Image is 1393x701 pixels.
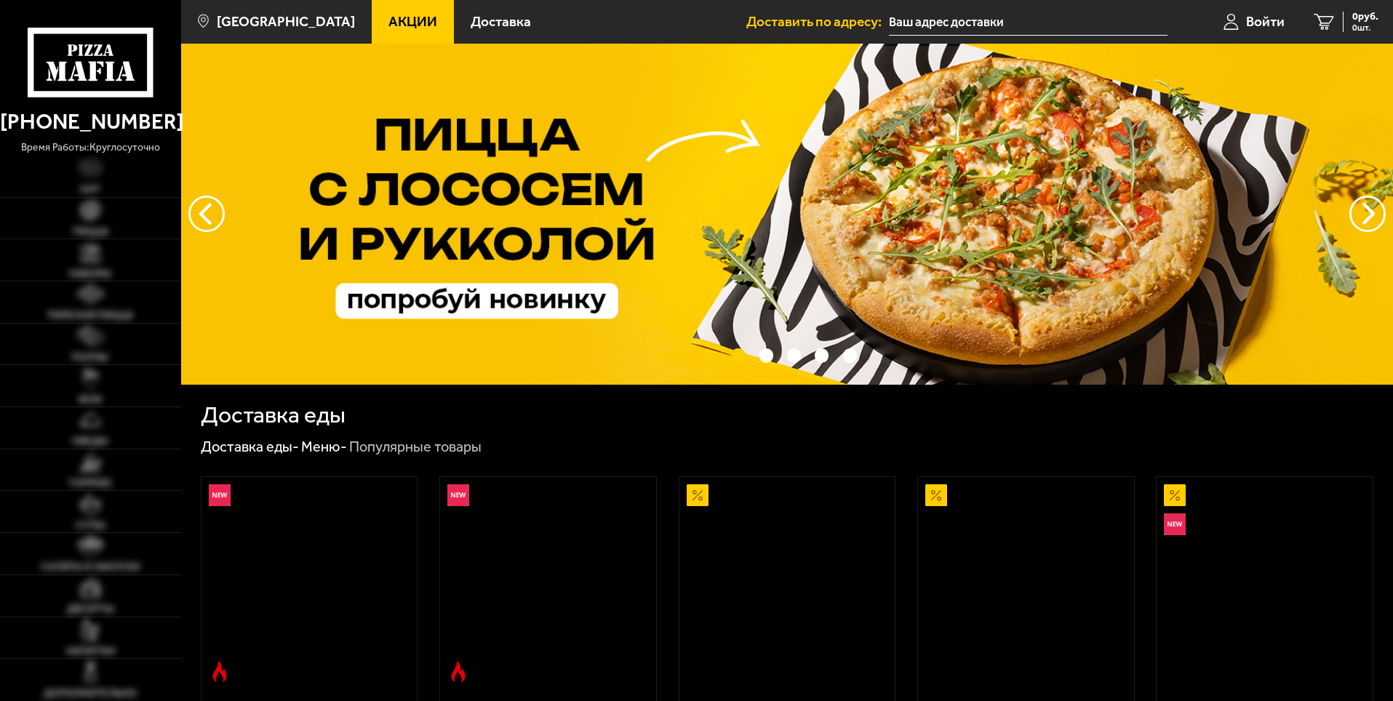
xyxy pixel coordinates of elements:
[918,477,1134,689] a: АкционныйПепперони 25 см (толстое с сыром)
[1164,513,1186,535] img: Новинка
[209,484,231,506] img: Новинка
[815,348,829,362] button: точки переключения
[67,604,114,614] span: Десерты
[76,520,105,530] span: Супы
[843,348,857,362] button: точки переключения
[759,348,773,362] button: точки переключения
[66,646,115,656] span: Напитки
[73,226,108,236] span: Пицца
[1164,484,1186,506] img: Акционный
[1352,23,1378,32] span: 0 шт.
[471,15,531,28] span: Доставка
[188,196,225,232] button: следующий
[44,688,137,698] span: Дополнительно
[679,477,895,689] a: АкционныйАль-Шам 25 см (тонкое тесто)
[388,15,437,28] span: Акции
[72,436,108,446] span: Обеды
[1352,12,1378,22] span: 0 руб.
[889,9,1168,36] input: Ваш адрес доставки
[1246,15,1285,28] span: Войти
[201,477,418,689] a: НовинкаОстрое блюдоРимская с креветками
[217,15,355,28] span: [GEOGRAPHIC_DATA]
[80,184,100,194] span: Хит
[79,394,103,404] span: WOK
[201,404,346,427] h1: Доставка еды
[301,438,347,455] a: Меню-
[209,661,231,683] img: Острое блюдо
[48,310,133,320] span: Римская пицца
[731,348,745,362] button: точки переключения
[41,561,140,572] span: Салаты и закуски
[447,484,469,506] img: Новинка
[69,268,111,279] span: Наборы
[349,438,482,457] div: Популярные товары
[72,352,108,362] span: Роллы
[69,478,112,488] span: Горячее
[746,15,889,28] span: Доставить по адресу:
[687,484,709,506] img: Акционный
[787,348,801,362] button: точки переключения
[1349,196,1386,232] button: предыдущий
[1157,477,1373,689] a: АкционныйНовинкаВсё включено
[201,438,299,455] a: Доставка еды-
[925,484,947,506] img: Акционный
[440,477,656,689] a: НовинкаОстрое блюдоРимская с мясным ассорти
[447,661,469,683] img: Острое блюдо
